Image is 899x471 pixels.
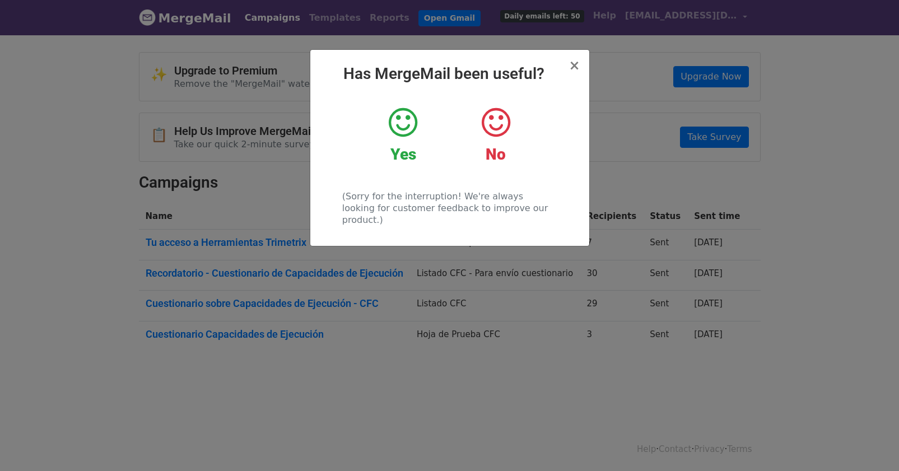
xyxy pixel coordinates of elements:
[342,190,557,226] p: (Sorry for the interruption! We're always looking for customer feedback to improve our product.)
[458,106,533,164] a: No
[390,145,416,164] strong: Yes
[569,58,580,73] span: ×
[486,145,506,164] strong: No
[365,106,441,164] a: Yes
[319,64,580,83] h2: Has MergeMail been useful?
[569,59,580,72] button: Close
